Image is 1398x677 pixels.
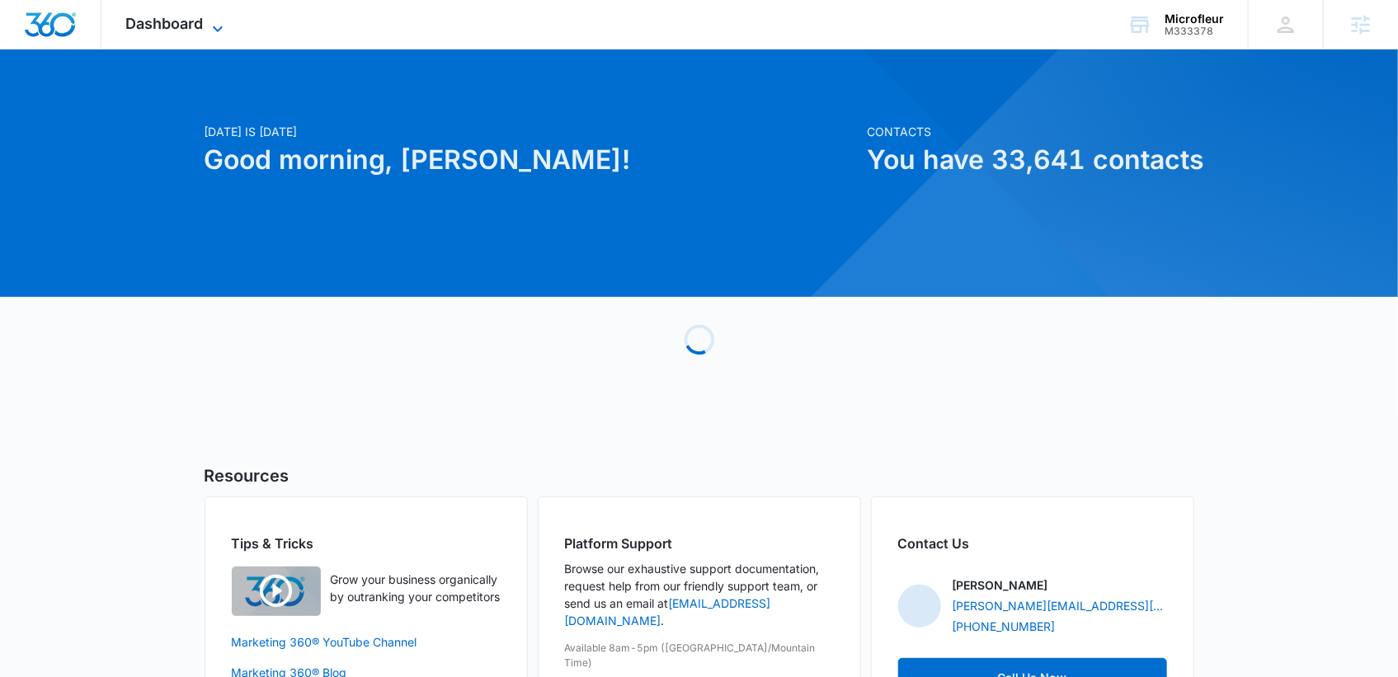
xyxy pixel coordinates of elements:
[565,534,834,553] h2: Platform Support
[126,15,204,32] span: Dashboard
[953,597,1167,614] a: [PERSON_NAME][EMAIL_ADDRESS][PERSON_NAME][DOMAIN_NAME]
[1165,12,1224,26] div: account name
[205,140,858,180] h1: Good morning, [PERSON_NAME]!
[205,123,858,140] p: [DATE] is [DATE]
[898,585,941,628] img: Danielle Billington
[953,618,1056,635] a: [PHONE_NUMBER]
[205,463,1194,488] h5: Resources
[232,534,501,553] h2: Tips & Tricks
[565,641,834,670] p: Available 8am-5pm ([GEOGRAPHIC_DATA]/Mountain Time)
[868,123,1194,140] p: Contacts
[953,576,1048,594] p: [PERSON_NAME]
[868,140,1194,180] h1: You have 33,641 contacts
[565,560,834,629] p: Browse our exhaustive support documentation, request help from our friendly support team, or send...
[232,633,501,651] a: Marketing 360® YouTube Channel
[898,534,1167,553] h2: Contact Us
[232,567,321,616] img: Quick Overview Video
[331,571,501,605] p: Grow your business organically by outranking your competitors
[1165,26,1224,37] div: account id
